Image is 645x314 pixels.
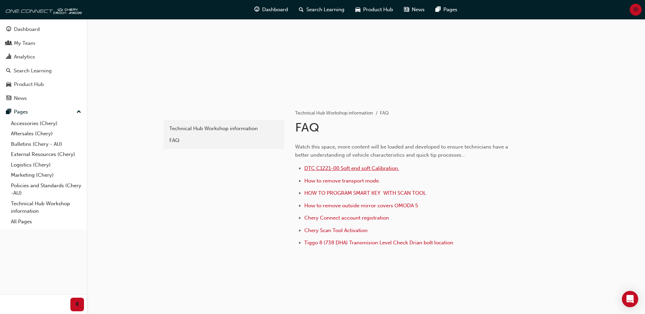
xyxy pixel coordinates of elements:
span: Search Learning [306,6,344,14]
a: How to remove outside mirror covers OMODA 5 [304,203,418,209]
a: Aftersales (Chery) [8,128,84,139]
a: Chery Connect account registration [304,215,389,221]
button: DashboardMy TeamAnalyticsSearch LearningProduct HubNews [3,22,84,106]
a: Accessories (Chery) [8,118,84,129]
div: Pages [14,108,28,116]
div: Search Learning [14,67,52,75]
span: Product Hub [363,6,393,14]
button: Pages [3,106,84,118]
a: Logistics (Chery) [8,160,84,170]
span: IB [633,6,638,14]
a: Product Hub [3,78,84,91]
a: Bulletins (Chery - AU) [8,139,84,150]
div: FAQ [169,137,278,144]
span: people-icon [6,40,11,47]
a: How to remove transport mode. [304,178,380,184]
span: car-icon [6,82,11,88]
a: FAQ [166,135,282,146]
a: guage-iconDashboard [249,3,293,17]
img: oneconnect [3,3,82,16]
a: Search Learning [3,65,84,77]
span: News [412,6,425,14]
a: Chery Scan Tool Activation [304,227,369,233]
div: My Team [14,39,35,47]
a: news-iconNews [398,3,430,17]
span: Watch this space, more content will be loaded and developed to ensure technicians have a better u... [295,144,509,158]
div: Dashboard [14,25,40,33]
span: pages-icon [6,109,11,115]
a: Technical Hub Workshop information [295,110,373,116]
div: Product Hub [14,81,44,88]
span: up-icon [77,108,81,117]
div: News [14,94,27,102]
span: prev-icon [75,300,80,309]
span: guage-icon [254,5,259,14]
div: Technical Hub Workshop information [169,125,278,133]
a: Tiggo 8 (738 DHA) Transmision Level Check Drian bolt location [304,240,453,246]
span: pages-icon [436,5,441,14]
a: News [3,92,84,105]
a: pages-iconPages [430,3,463,17]
a: search-iconSearch Learning [293,3,350,17]
div: Analytics [14,53,35,61]
a: DTC C1221-00 Soft end soft Calibration. [304,165,399,171]
li: FAQ [380,109,389,117]
a: Technical Hub Workshop information [8,198,84,216]
span: chart-icon [6,54,11,60]
a: External Resources (Chery) [8,149,84,160]
span: search-icon [299,5,304,14]
a: Policies and Standards (Chery -AU) [8,180,84,198]
div: Open Intercom Messenger [622,291,638,307]
h1: FAQ [295,120,518,135]
a: My Team [3,37,84,50]
a: Analytics [3,51,84,63]
span: car-icon [355,5,360,14]
button: IB [630,4,642,16]
a: Marketing (Chery) [8,170,84,180]
span: news-icon [6,95,11,102]
a: All Pages [8,216,84,227]
span: guage-icon [6,27,11,33]
a: Dashboard [3,23,84,36]
span: news-icon [404,5,409,14]
a: car-iconProduct Hub [350,3,398,17]
span: Dashboard [262,6,288,14]
span: Pages [443,6,457,14]
a: HOW TO PROGRAM SMART KEY WITH SCAN TOOL [304,190,426,196]
a: Technical Hub Workshop information [166,123,282,135]
span: search-icon [6,68,11,74]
